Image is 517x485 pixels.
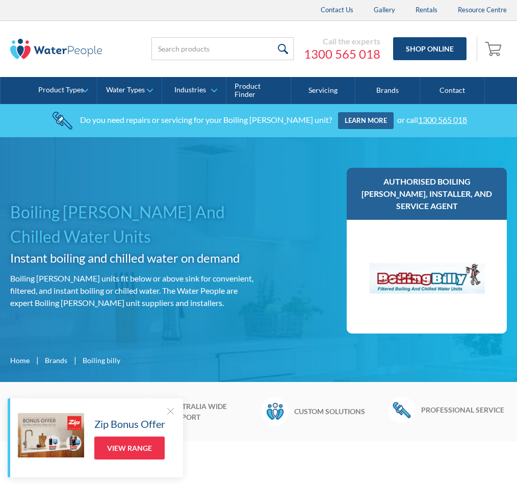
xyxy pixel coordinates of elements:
a: Brands [355,77,420,105]
img: The Water People [10,39,102,59]
h6: Australia wide support [168,401,256,422]
p: Boiling [PERSON_NAME] units fit below or above sink for convenient, filtered, and instant boiling... [10,272,254,309]
a: Learn more [338,112,394,130]
a: 1300 565 018 [304,46,380,62]
input: Search products [151,37,294,60]
div: or call [397,115,467,124]
img: Glasses [8,397,36,426]
iframe: podium webchat widget prompt [344,337,517,447]
h6: Custom solutions [294,406,383,417]
h3: Authorised Boiling [PERSON_NAME], installer, and service agent [357,175,497,212]
iframe: podium webchat widget bubble [435,434,517,485]
div: | [35,354,40,366]
a: Home [10,355,30,366]
img: Zip Bonus Offer [18,413,84,457]
div: Call the experts [304,36,380,46]
a: Water Types [97,77,162,105]
a: 1300 565 018 [418,115,467,124]
div: Industries [174,86,206,94]
div: Boiling billy [83,355,120,366]
h2: Instant boiling and chilled water on demand [10,249,254,267]
a: Brands [45,355,67,366]
a: Open empty cart [482,37,507,61]
img: shopping cart [485,40,504,57]
a: Product Finder [226,77,291,105]
h5: Zip Bonus Offer [94,416,165,431]
a: View Range [94,437,165,460]
a: Servicing [291,77,356,105]
h1: Boiling [PERSON_NAME] And Chilled Water Units [10,200,254,249]
div: Product Types [38,86,84,94]
a: Industries [162,77,226,105]
div: | [72,354,77,366]
div: Do you need repairs or servicing for your Boiling [PERSON_NAME] unit? [80,115,332,124]
div: Water Types [106,86,145,94]
a: Contact [420,77,485,105]
a: Shop Online [393,37,467,60]
img: Badge [135,397,163,426]
a: Product Types [33,77,97,105]
img: Boiling billy [357,230,497,323]
img: Waterpeople Symbol [261,397,289,426]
